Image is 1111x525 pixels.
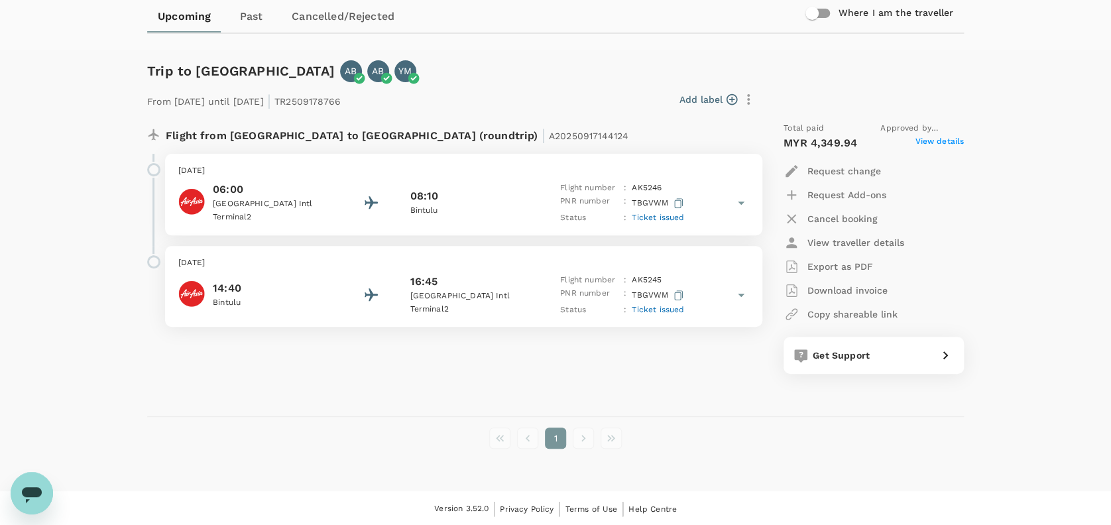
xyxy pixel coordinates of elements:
p: Status [560,211,618,225]
p: Request Add-ons [807,188,886,202]
h6: Where I am the traveller [838,6,953,21]
button: Download invoice [784,278,888,302]
button: View traveller details [784,231,904,255]
a: Terms of Use [565,502,617,516]
p: From [DATE] until [DATE] TR2509178766 [147,87,341,111]
nav: pagination navigation [486,428,625,449]
p: : [624,287,626,304]
span: Total paid [784,122,824,135]
a: Help Centre [628,502,677,516]
p: TBGVWM [632,195,686,211]
span: Help Centre [628,504,677,514]
p: YM [398,64,412,78]
p: PNR number [560,195,618,211]
button: Request change [784,159,881,183]
span: Ticket issued [632,213,684,222]
p: Terminal 2 [410,303,529,316]
img: AirAsia [178,280,205,307]
span: | [541,126,545,145]
p: AB [345,64,357,78]
p: Terminal 2 [213,211,332,224]
p: [GEOGRAPHIC_DATA] Intl [410,290,529,303]
span: Privacy Policy [500,504,554,514]
p: [GEOGRAPHIC_DATA] Intl [213,198,332,211]
p: : [624,274,626,287]
p: : [624,182,626,195]
span: | [267,91,271,110]
a: Privacy Policy [500,502,554,516]
span: Terms of Use [565,504,617,514]
a: Past [221,1,281,32]
p: Export as PDF [807,260,873,273]
button: Cancel booking [784,207,878,231]
p: [DATE] [178,257,749,270]
p: Flight number [560,182,618,195]
iframe: Button to launch messaging window, conversation in progress [11,472,53,514]
p: Flight number [560,274,618,287]
span: View details [915,135,964,151]
p: 06:00 [213,182,332,198]
p: : [624,211,626,225]
a: Cancelled/Rejected [281,1,405,32]
span: Get Support [813,350,870,361]
span: Version 3.52.0 [434,502,489,516]
span: Ticket issued [632,305,684,314]
p: Download invoice [807,284,888,297]
p: Status [560,304,618,317]
a: Upcoming [147,1,221,32]
p: TBGVWM [632,287,686,304]
p: View traveller details [807,236,904,249]
p: PNR number [560,287,618,304]
p: Bintulu [213,296,332,310]
p: 08:10 [410,188,438,204]
button: Request Add-ons [784,183,886,207]
p: 14:40 [213,280,332,296]
p: AK 5246 [632,182,662,195]
p: Cancel booking [807,212,878,225]
button: Export as PDF [784,255,873,278]
span: Approved by [880,122,964,135]
p: Bintulu [410,204,529,217]
p: [DATE] [178,164,749,178]
p: Flight from [GEOGRAPHIC_DATA] to [GEOGRAPHIC_DATA] (roundtrip) [166,122,628,146]
h6: Trip to [GEOGRAPHIC_DATA] [147,60,335,82]
button: Add label [679,93,737,106]
p: MYR 4,349.94 [784,135,857,151]
p: AB [372,64,384,78]
p: Request change [807,164,881,178]
p: 16:45 [410,274,438,290]
span: A20250917144124 [549,131,628,141]
p: AK 5245 [632,274,662,287]
button: Copy shareable link [784,302,898,326]
p: : [624,304,626,317]
p: Copy shareable link [807,308,898,321]
img: AirAsia [178,188,205,215]
p: : [624,195,626,211]
button: page 1 [545,428,566,449]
